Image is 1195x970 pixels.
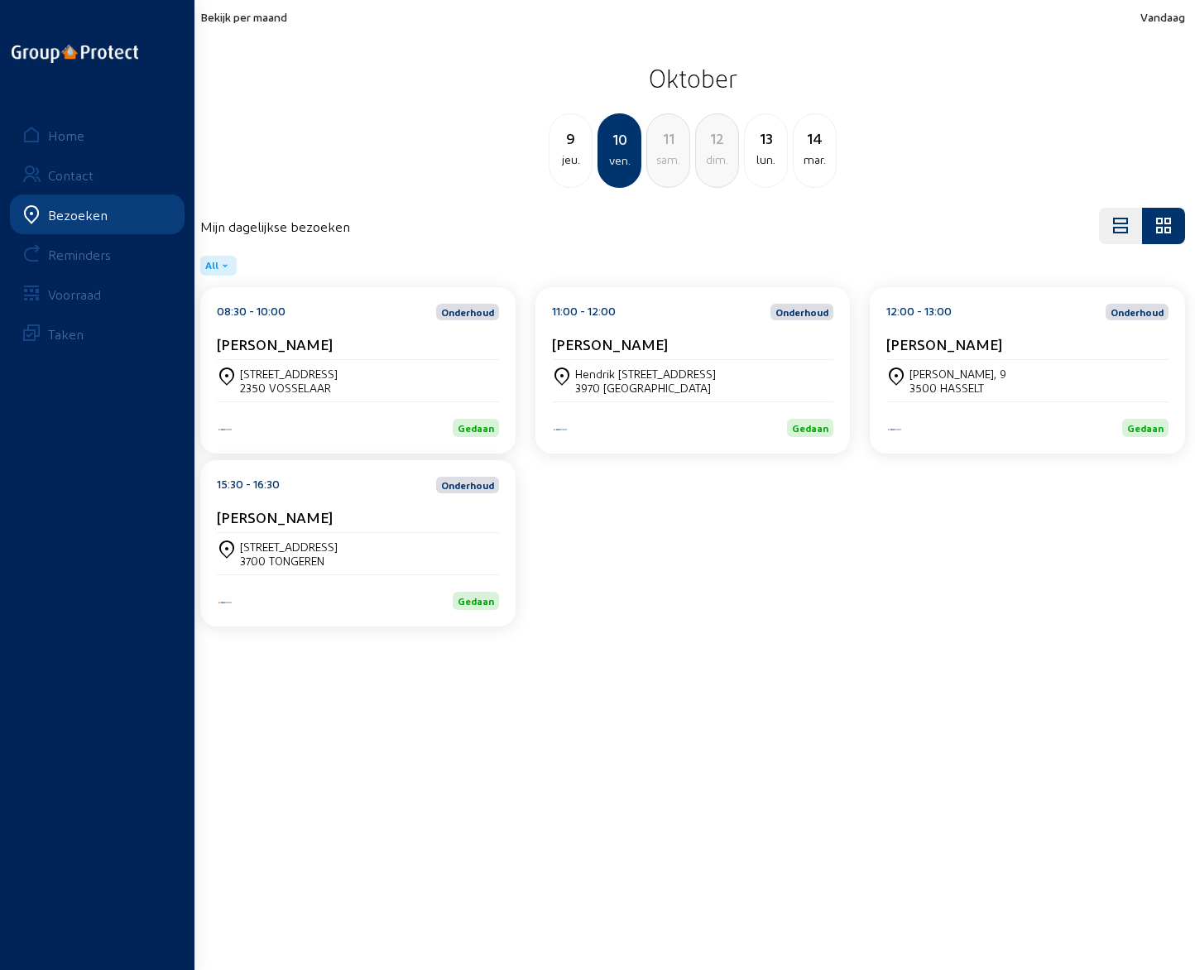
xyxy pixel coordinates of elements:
div: [STREET_ADDRESS] [240,540,338,554]
a: Voorraad [10,274,185,314]
div: sam. [647,150,689,170]
div: 3500 HASSELT [909,381,1006,395]
div: ven. [599,151,640,170]
span: Gedaan [458,422,494,434]
div: 08:30 - 10:00 [217,304,286,320]
div: Reminders [48,247,111,262]
div: Voorraad [48,286,101,302]
span: Bekijk per maand [200,10,287,24]
h2: Oktober [200,57,1185,98]
h4: Mijn dagelijkse bezoeken [200,218,350,234]
span: Onderhoud [441,480,494,490]
div: 3970 [GEOGRAPHIC_DATA] [575,381,716,395]
span: Vandaag [1140,10,1185,24]
img: Aqua Protect [217,600,233,605]
div: 14 [794,127,836,150]
div: 11:00 - 12:00 [552,304,616,320]
div: 3700 TONGEREN [240,554,338,568]
div: 12:00 - 13:00 [886,304,952,320]
div: Contact [48,167,94,183]
cam-card-title: [PERSON_NAME] [552,335,668,353]
div: Home [48,127,84,143]
div: [STREET_ADDRESS] [240,367,338,381]
div: Taken [48,326,84,342]
div: 15:30 - 16:30 [217,477,280,493]
div: mar. [794,150,836,170]
div: 9 [550,127,592,150]
a: Home [10,115,185,155]
div: 2350 VOSSELAAR [240,381,338,395]
div: lun. [745,150,787,170]
span: Onderhoud [441,307,494,317]
span: All [205,259,218,272]
span: Gedaan [1127,422,1164,434]
a: Contact [10,155,185,194]
span: Gedaan [792,422,828,434]
img: Aqua Protect [217,427,233,432]
span: Onderhoud [775,307,828,317]
span: Gedaan [458,595,494,607]
cam-card-title: [PERSON_NAME] [886,335,1002,353]
div: [PERSON_NAME], 9 [909,367,1006,381]
span: Onderhoud [1111,307,1164,317]
div: 10 [599,127,640,151]
a: Bezoeken [10,194,185,234]
div: Bezoeken [48,207,108,223]
cam-card-title: [PERSON_NAME] [217,335,333,353]
div: 12 [696,127,738,150]
img: Aqua Protect [552,427,569,432]
img: logo-oneline.png [12,45,138,63]
div: dim. [696,150,738,170]
div: 11 [647,127,689,150]
cam-card-title: [PERSON_NAME] [217,508,333,526]
div: 13 [745,127,787,150]
div: jeu. [550,150,592,170]
img: Aqua Protect [886,427,903,432]
a: Taken [10,314,185,353]
div: Hendrik [STREET_ADDRESS] [575,367,716,381]
a: Reminders [10,234,185,274]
